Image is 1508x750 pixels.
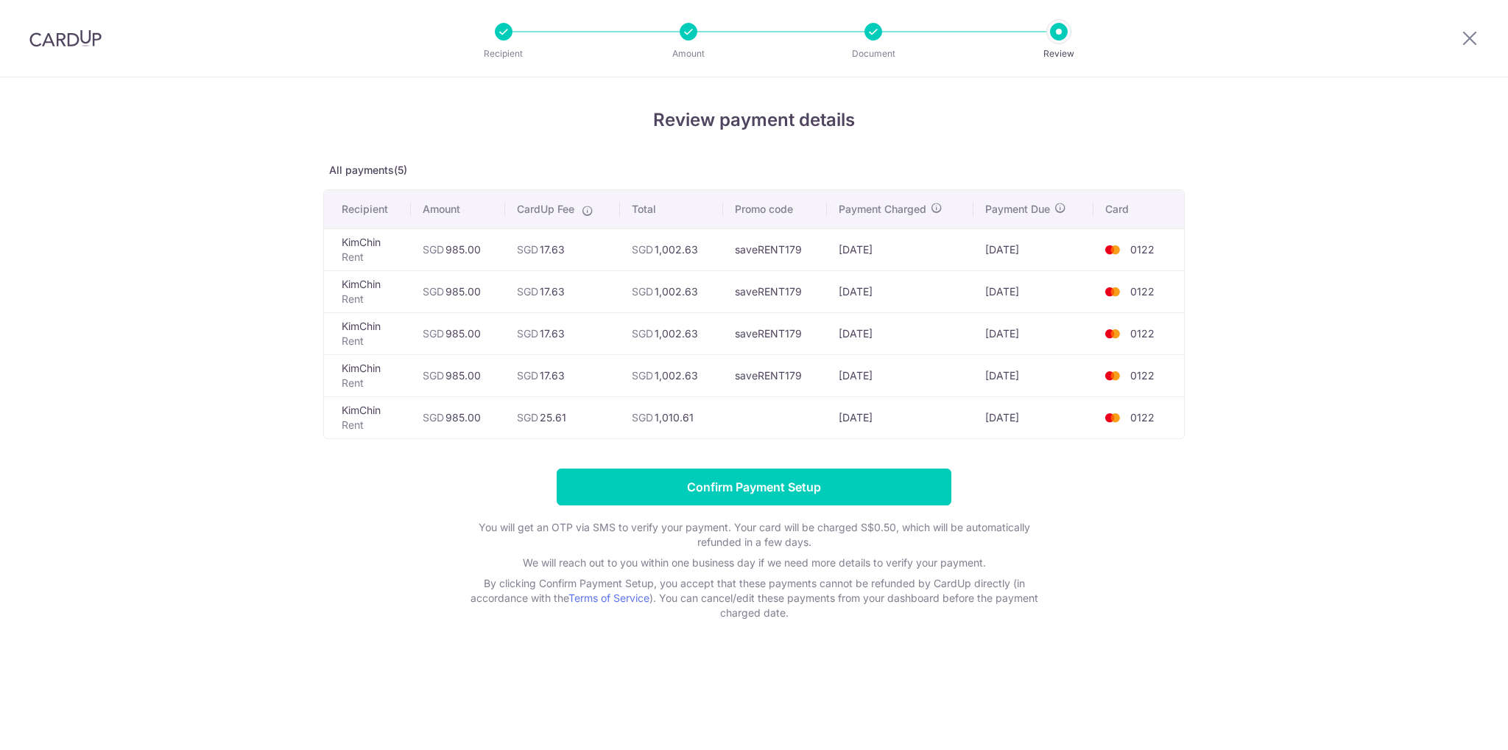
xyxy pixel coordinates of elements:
td: [DATE] [827,312,973,354]
td: 1,002.63 [620,312,723,354]
span: SGD [423,369,444,382]
p: Rent [342,418,399,432]
span: SGD [423,327,444,340]
img: <span class="translation_missing" title="translation missing: en.account_steps.new_confirm_form.b... [1098,283,1127,301]
th: Total [620,190,723,228]
p: All payments(5) [323,163,1185,178]
th: Amount [411,190,504,228]
span: SGD [423,285,444,298]
span: SGD [517,369,538,382]
td: 1,002.63 [620,354,723,396]
td: KimChin [324,354,411,396]
td: 1,002.63 [620,228,723,270]
td: [DATE] [827,228,973,270]
span: 0122 [1130,243,1155,256]
td: 985.00 [411,270,504,312]
input: Confirm Payment Setup [557,469,951,505]
p: We will reach out to you within one business day if we need more details to verify your payment. [459,556,1049,570]
p: Document [819,46,928,61]
span: Payment Due [985,202,1050,217]
span: SGD [517,243,538,256]
td: 985.00 [411,312,504,354]
span: CardUp Fee [517,202,574,217]
img: <span class="translation_missing" title="translation missing: en.account_steps.new_confirm_form.b... [1098,367,1127,385]
p: Recipient [449,46,558,61]
td: KimChin [324,228,411,270]
td: [DATE] [973,228,1093,270]
span: 0122 [1130,369,1155,382]
td: [DATE] [827,396,973,438]
span: SGD [517,411,538,424]
span: SGD [632,327,653,340]
span: SGD [632,243,653,256]
td: saveRENT179 [723,312,827,354]
td: 985.00 [411,396,504,438]
span: SGD [632,411,653,424]
p: Rent [342,376,399,390]
span: 0122 [1130,327,1155,340]
span: SGD [423,411,444,424]
td: 17.63 [505,312,620,354]
td: 25.61 [505,396,620,438]
td: 1,002.63 [620,270,723,312]
span: SGD [632,369,653,382]
span: Payment Charged [839,202,926,217]
td: [DATE] [827,270,973,312]
span: SGD [423,243,444,256]
p: Rent [342,250,399,264]
img: <span class="translation_missing" title="translation missing: en.account_steps.new_confirm_form.b... [1098,325,1127,343]
p: You will get an OTP via SMS to verify your payment. Your card will be charged S$0.50, which will ... [459,520,1049,550]
td: [DATE] [973,270,1093,312]
td: [DATE] [827,354,973,396]
td: saveRENT179 [723,228,827,270]
span: SGD [517,327,538,340]
td: KimChin [324,312,411,354]
p: Review [1004,46,1113,61]
th: Card [1093,190,1184,228]
td: KimChin [324,396,411,438]
img: <span class="translation_missing" title="translation missing: en.account_steps.new_confirm_form.b... [1098,241,1127,259]
p: Amount [634,46,743,61]
td: KimChin [324,270,411,312]
td: [DATE] [973,354,1093,396]
span: 0122 [1130,411,1155,424]
h4: Review payment details [323,107,1185,133]
td: 17.63 [505,270,620,312]
td: 985.00 [411,354,504,396]
p: Rent [342,292,399,306]
p: Rent [342,334,399,348]
img: CardUp [29,29,102,47]
td: 17.63 [505,354,620,396]
td: saveRENT179 [723,354,827,396]
th: Promo code [723,190,827,228]
td: 17.63 [505,228,620,270]
img: <span class="translation_missing" title="translation missing: en.account_steps.new_confirm_form.b... [1098,409,1127,427]
td: saveRENT179 [723,270,827,312]
td: 1,010.61 [620,396,723,438]
span: 0122 [1130,285,1155,298]
iframe: Opens a widget where you can find more information [1414,706,1493,743]
a: Terms of Service [568,592,649,604]
td: 985.00 [411,228,504,270]
p: By clicking Confirm Payment Setup, you accept that these payments cannot be refunded by CardUp di... [459,576,1049,620]
td: [DATE] [973,396,1093,438]
span: SGD [632,285,653,298]
span: SGD [517,285,538,298]
td: [DATE] [973,312,1093,354]
th: Recipient [324,190,411,228]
